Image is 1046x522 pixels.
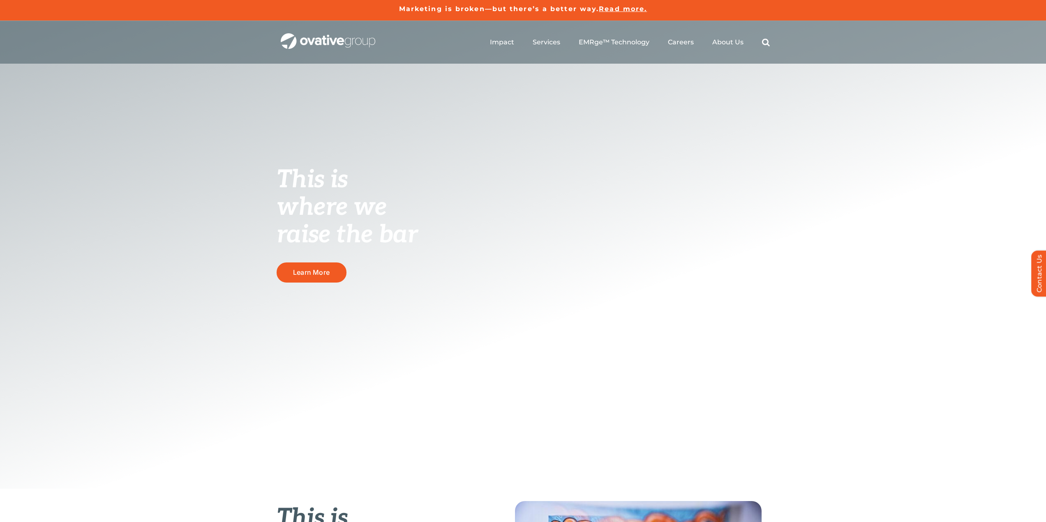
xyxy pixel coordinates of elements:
a: Learn More [277,262,346,283]
nav: Menu [490,29,770,55]
a: Impact [490,38,514,46]
span: where we raise the bar [277,193,418,250]
span: Learn More [293,269,330,276]
a: Search [762,38,770,46]
a: Marketing is broken—but there’s a better way. [399,5,599,13]
a: Services [533,38,560,46]
a: About Us [712,38,744,46]
a: OG_Full_horizontal_WHT [281,32,375,40]
span: This is [277,165,348,195]
a: Read more. [599,5,647,13]
a: EMRge™ Technology [579,38,649,46]
a: Careers [668,38,694,46]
